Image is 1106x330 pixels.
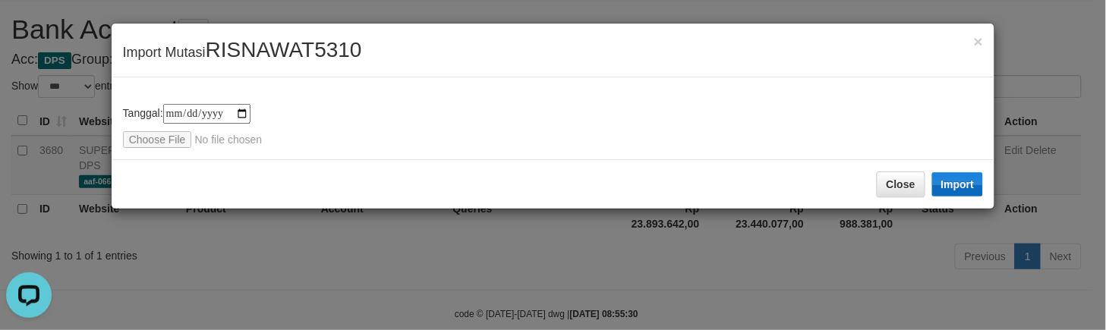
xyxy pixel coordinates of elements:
[6,6,52,52] button: Open LiveChat chat widget
[932,172,984,196] button: Import
[123,45,362,60] span: Import Mutasi
[123,104,984,148] div: Tanggal:
[206,38,362,61] span: RISNAWAT5310
[974,33,983,50] span: ×
[877,171,925,197] button: Close
[974,33,983,49] button: Close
